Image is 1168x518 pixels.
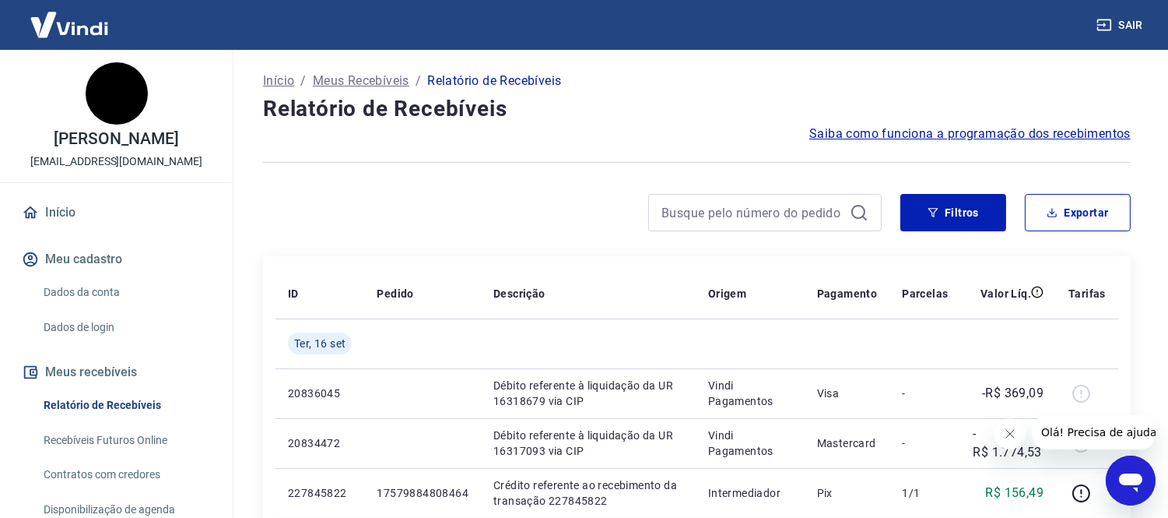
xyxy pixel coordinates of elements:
[19,242,214,277] button: Meu cadastro
[288,435,352,451] p: 20834472
[377,485,468,501] p: 17579884808464
[37,389,214,421] a: Relatório de Recebíveis
[19,196,214,230] a: Início
[809,125,1131,143] a: Saiba como funciona a programação dos recebimentos
[19,1,120,48] img: Vindi
[994,418,1026,449] iframe: Fechar mensagem
[263,72,294,90] a: Início
[493,477,683,509] p: Crédito referente ao recebimento da transação 227845822
[263,93,1131,125] h4: Relatório de Recebíveis
[294,336,345,351] span: Ter, 16 set
[493,286,545,301] p: Descrição
[288,485,352,501] p: 227845822
[708,485,792,501] p: Intermediador
[377,286,413,301] p: Pedido
[300,72,306,90] p: /
[493,428,683,459] p: Débito referente à liquidação da UR 16317093 via CIP
[416,72,421,90] p: /
[817,386,878,401] p: Visa
[900,194,1006,231] button: Filtros
[986,484,1044,502] p: R$ 156,49
[313,72,409,90] a: Meus Recebíveis
[37,277,214,308] a: Dados da conta
[982,384,1043,403] p: -R$ 369,09
[427,72,561,90] p: Relatório de Recebíveis
[817,485,878,501] p: Pix
[973,425,1043,462] p: -R$ 1.774,53
[37,425,214,456] a: Recebíveis Futuros Online
[1106,456,1156,506] iframe: Botão para abrir a janela de mensagens
[1093,11,1149,40] button: Sair
[1025,194,1131,231] button: Exportar
[37,312,214,344] a: Dados de login
[902,435,948,451] p: -
[288,286,299,301] p: ID
[902,485,948,501] p: 1/1
[708,428,792,459] p: Vindi Pagamentos
[817,435,878,451] p: Mastercard
[30,153,202,170] p: [EMAIL_ADDRESS][DOMAIN_NAME]
[493,378,683,409] p: Débito referente à liquidação da UR 16318679 via CIP
[902,286,948,301] p: Parcelas
[980,286,1031,301] p: Valor Líq.
[37,459,214,491] a: Contratos com credores
[288,386,352,401] p: 20836045
[817,286,878,301] p: Pagamento
[1032,415,1156,449] iframe: Mensagem da empresa
[708,378,792,409] p: Vindi Pagamentos
[708,286,746,301] p: Origem
[661,201,844,224] input: Busque pelo número do pedido
[19,355,214,389] button: Meus recebíveis
[86,62,148,125] img: 468e39f3-ae63-41cb-bb53-db79ca1a51eb.jpeg
[1068,286,1106,301] p: Tarifas
[9,11,131,23] span: Olá! Precisa de ajuda?
[54,131,178,147] p: [PERSON_NAME]
[902,386,948,401] p: -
